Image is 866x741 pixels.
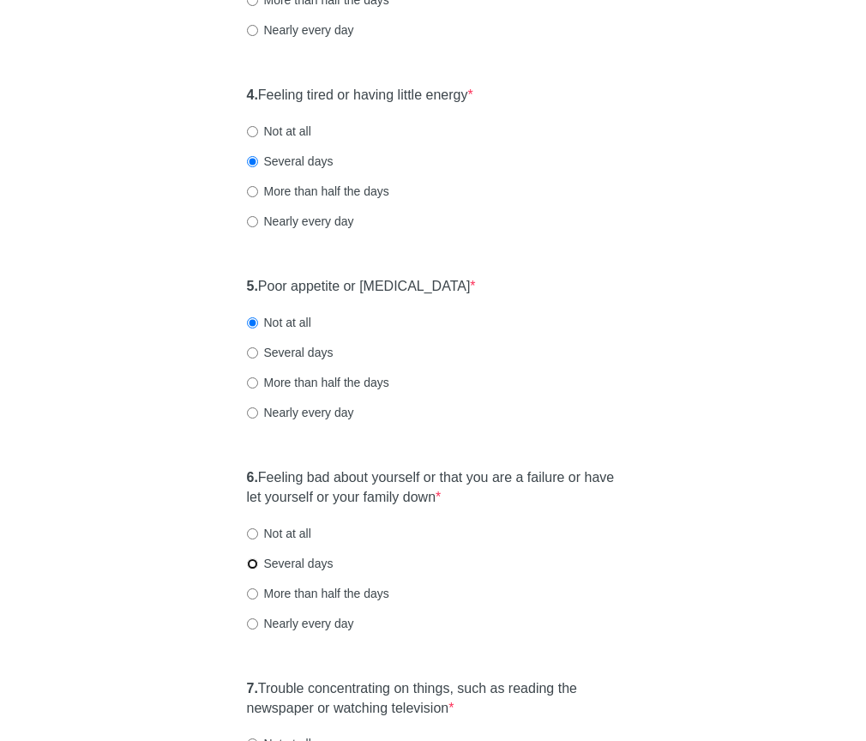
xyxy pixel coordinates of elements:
[247,404,354,421] label: Nearly every day
[247,588,258,599] input: More than half the days
[247,314,311,331] label: Not at all
[247,126,258,137] input: Not at all
[247,87,258,102] strong: 4.
[247,407,258,419] input: Nearly every day
[247,213,354,230] label: Nearly every day
[247,183,389,200] label: More than half the days
[247,186,258,197] input: More than half the days
[247,618,258,630] input: Nearly every day
[247,468,620,508] label: Feeling bad about yourself or that you are a failure or have let yourself or your family down
[247,25,258,36] input: Nearly every day
[247,470,258,485] strong: 6.
[247,344,334,361] label: Several days
[247,86,473,105] label: Feeling tired or having little energy
[247,525,311,542] label: Not at all
[247,555,334,572] label: Several days
[247,558,258,569] input: Several days
[247,374,389,391] label: More than half the days
[247,615,354,632] label: Nearly every day
[247,123,311,140] label: Not at all
[247,153,334,170] label: Several days
[247,156,258,167] input: Several days
[247,279,258,293] strong: 5.
[247,377,258,389] input: More than half the days
[247,681,258,696] strong: 7.
[247,21,354,39] label: Nearly every day
[247,679,620,719] label: Trouble concentrating on things, such as reading the newspaper or watching television
[247,216,258,227] input: Nearly every day
[247,528,258,539] input: Not at all
[247,317,258,328] input: Not at all
[247,277,476,297] label: Poor appetite or [MEDICAL_DATA]
[247,347,258,358] input: Several days
[247,585,389,602] label: More than half the days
